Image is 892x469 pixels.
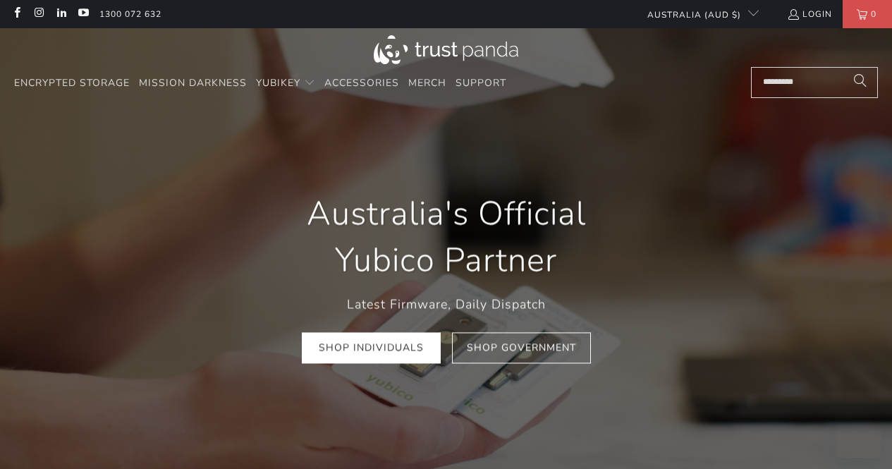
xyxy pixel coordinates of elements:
[302,332,441,364] a: Shop Individuals
[11,8,23,20] a: Trust Panda Australia on Facebook
[55,8,67,20] a: Trust Panda Australia on LinkedIn
[264,294,628,315] p: Latest Firmware, Daily Dispatch
[264,191,628,284] h1: Australia's Official Yubico Partner
[139,67,247,100] a: Mission Darkness
[452,332,591,364] a: Shop Government
[99,6,161,22] a: 1300 072 632
[14,67,506,100] nav: Translation missing: en.navigation.header.main_nav
[14,76,130,90] span: Encrypted Storage
[14,67,130,100] a: Encrypted Storage
[324,67,399,100] a: Accessories
[836,413,881,458] iframe: Button to launch messaging window
[456,76,506,90] span: Support
[77,8,89,20] a: Trust Panda Australia on YouTube
[751,67,878,98] input: Search...
[787,6,832,22] a: Login
[256,76,300,90] span: YubiKey
[374,35,518,64] img: Trust Panda Australia
[256,67,315,100] summary: YubiKey
[456,67,506,100] a: Support
[324,76,399,90] span: Accessories
[32,8,44,20] a: Trust Panda Australia on Instagram
[843,67,878,98] button: Search
[139,76,247,90] span: Mission Darkness
[408,67,446,100] a: Merch
[408,76,446,90] span: Merch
